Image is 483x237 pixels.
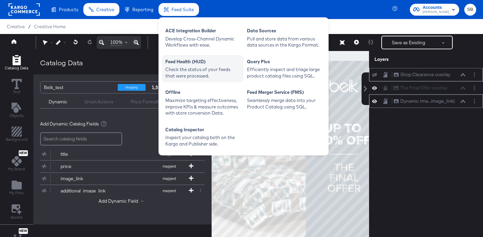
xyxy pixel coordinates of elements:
button: additional_image_linkmapped [40,185,196,197]
span: Creative [96,7,114,12]
span: Objects [10,113,24,118]
a: Creative Home [34,24,66,29]
button: Add Text [5,101,28,120]
button: Layer Options [471,71,478,78]
button: image_linkmapped [40,173,196,185]
span: Creative [7,24,25,29]
button: Assets [6,202,27,222]
div: Dynamic Ima...image_link) [400,98,455,104]
span: Accounts [423,4,449,11]
span: Reporting [132,7,153,12]
span: mapped [150,152,188,156]
button: Add Rectangle [2,125,32,145]
div: Belk_test [44,82,113,93]
button: Dynamic Ima...image_link) [394,98,455,105]
span: mapped [150,188,188,193]
span: Feed Suite [171,7,194,12]
button: Add Rectangle [1,53,32,73]
button: Save as Existing [382,36,435,49]
div: shopping [118,84,146,91]
div: Shop Clearance overlay [400,71,450,78]
span: 100% [110,39,122,46]
button: Text [7,77,26,97]
div: Dynamic Ima...image_link)Layer Options [369,95,483,108]
div: Layers [374,56,444,63]
div: image_linkmapped [40,173,205,185]
button: Add Files [5,179,28,198]
span: Products [59,7,78,12]
span: Assets [11,215,23,220]
span: My Brand [8,166,25,172]
div: Price Formatter [131,99,163,105]
div: Dynamic [49,99,67,105]
div: titlemapped [40,148,205,160]
div: Catalog Data [40,58,83,68]
span: New [19,229,28,233]
button: Layer Options [471,84,478,91]
div: additional_image_linkmapped [40,185,205,197]
span: SB [467,6,473,14]
span: mapped [150,176,188,181]
span: Text [13,89,20,95]
span: [PERSON_NAME] [423,10,449,15]
div: Smart Actions [84,99,114,105]
strong: 1,525,781 [151,82,174,93]
button: Accounts[PERSON_NAME] [410,4,459,16]
span: Catalog Data [5,65,28,71]
button: Add Dynamic Field [99,198,146,204]
div: image_link [61,175,110,182]
span: / [25,24,34,29]
div: The Final Offer overlayLayer Options [369,81,483,95]
div: additional_image_link [61,188,110,194]
button: titlemapped [40,148,196,160]
div: Shop Clearance overlayLayer Options [369,68,483,81]
div: title [61,151,110,157]
input: Search catalog fields [40,132,122,146]
button: Shop Clearance overlay [394,71,451,78]
button: Layer Options [471,98,478,105]
button: pricemapped [40,160,196,172]
span: Add Dynamic Catalog Fields [40,121,99,127]
button: SB [464,4,476,16]
span: New [19,151,28,155]
button: NewMy Brand [4,149,29,174]
div: pricemapped [40,160,205,172]
span: Background [6,137,28,142]
div: price [61,163,110,170]
span: My Files [9,190,24,196]
div: products [151,82,171,93]
span: mapped [150,164,188,169]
